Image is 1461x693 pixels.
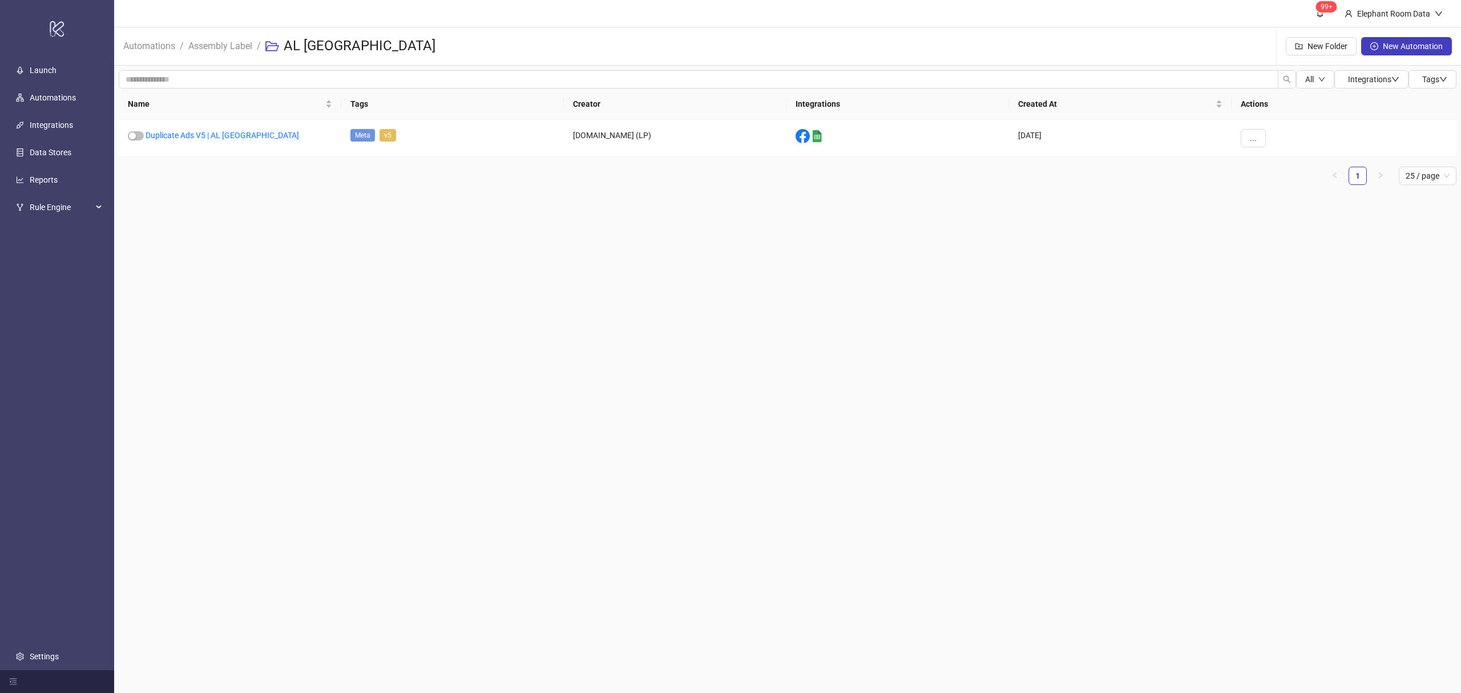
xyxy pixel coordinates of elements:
[9,678,17,686] span: menu-fold
[1241,129,1266,147] button: ...
[30,196,92,219] span: Rule Engine
[1283,75,1291,83] span: search
[564,88,786,120] th: Creator
[284,37,435,55] h3: AL [GEOGRAPHIC_DATA]
[30,148,71,157] a: Data Stores
[1406,167,1450,184] span: 25 / page
[1391,75,1399,83] span: down
[1250,134,1257,143] span: ...
[1331,172,1338,179] span: left
[1316,1,1337,13] sup: 1683
[380,129,396,142] span: v5
[146,131,299,140] a: Duplicate Ads V5 | AL [GEOGRAPHIC_DATA]
[1361,37,1452,55] button: New Automation
[1345,10,1353,18] span: user
[1318,76,1325,83] span: down
[1326,167,1344,185] button: left
[1377,172,1384,179] span: right
[341,88,564,120] th: Tags
[1422,75,1447,84] span: Tags
[1334,70,1408,88] button: Integrationsdown
[1009,120,1232,157] div: [DATE]
[1439,75,1447,83] span: down
[1371,167,1390,185] button: right
[180,28,184,65] li: /
[1232,88,1456,120] th: Actions
[1370,42,1378,50] span: plus-circle
[1435,10,1443,18] span: down
[1349,167,1366,184] a: 1
[30,93,76,102] a: Automations
[1353,7,1435,20] div: Elephant Room Data
[16,203,24,211] span: fork
[121,39,177,51] a: Automations
[1296,70,1334,88] button: Alldown
[1305,75,1314,84] span: All
[564,120,786,157] div: [DOMAIN_NAME] (LP)
[30,120,73,130] a: Integrations
[1383,42,1443,51] span: New Automation
[350,129,375,142] span: Meta
[30,652,59,661] a: Settings
[1018,98,1213,110] span: Created At
[186,39,255,51] a: Assembly Label
[1371,167,1390,185] li: Next Page
[1326,167,1344,185] li: Previous Page
[1286,37,1357,55] button: New Folder
[1348,75,1399,84] span: Integrations
[128,98,323,110] span: Name
[30,175,58,184] a: Reports
[257,28,261,65] li: /
[30,66,56,75] a: Launch
[1009,88,1232,120] th: Created At
[786,88,1009,120] th: Integrations
[119,88,341,120] th: Name
[1295,42,1303,50] span: folder-add
[1408,70,1456,88] button: Tagsdown
[265,39,279,53] span: folder-open
[1307,42,1347,51] span: New Folder
[1349,167,1367,185] li: 1
[1399,167,1456,185] div: Page Size
[1316,9,1324,17] span: bell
